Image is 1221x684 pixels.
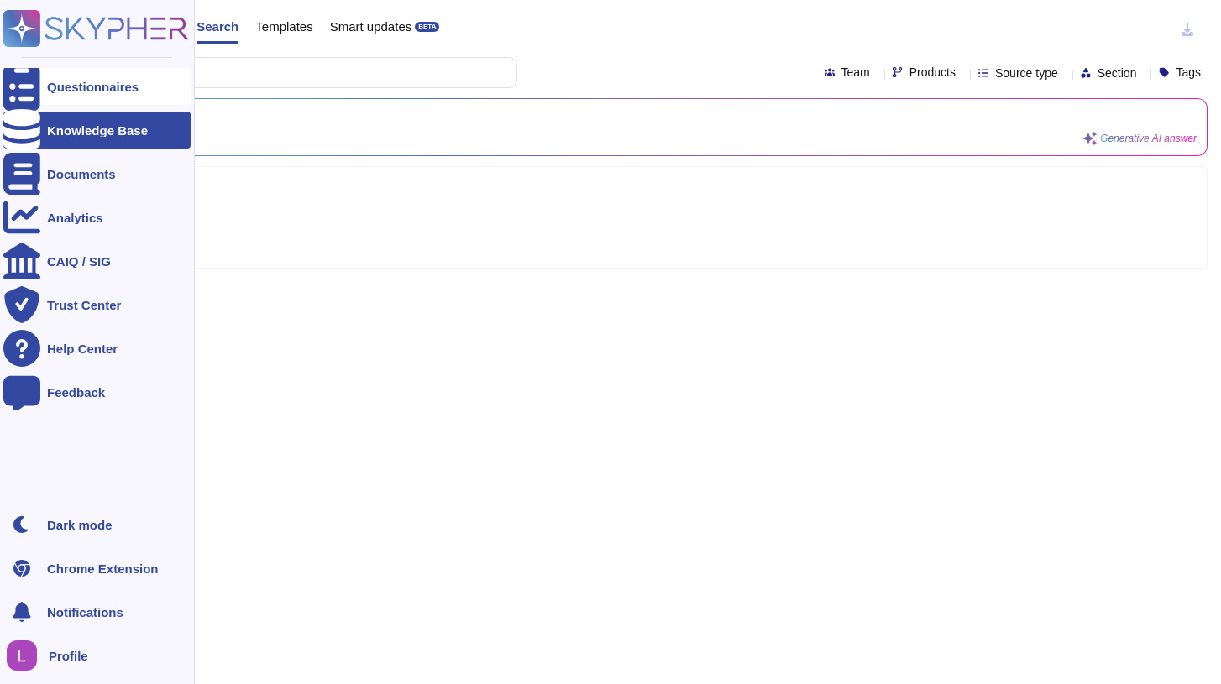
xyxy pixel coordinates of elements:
[197,20,238,33] span: Search
[3,155,191,192] a: Documents
[3,68,191,105] a: Questionnaires
[3,373,191,410] a: Feedback
[68,109,1197,122] span: Generating answer...
[3,286,191,323] a: Trust Center
[3,550,191,587] a: Chrome Extension
[3,243,191,279] a: CAIQ / SIG
[47,211,103,224] div: Analytics
[3,330,191,367] a: Help Center
[3,199,191,236] a: Analytics
[995,67,1058,79] span: Source type
[255,20,312,33] span: Templates
[47,124,148,137] div: Knowledge Base
[49,650,88,662] span: Profile
[47,168,116,180] div: Documents
[47,386,105,399] div: Feedback
[47,342,118,355] div: Help Center
[3,112,191,149] a: Knowledge Base
[909,66,956,78] span: Products
[47,81,139,93] div: Questionnaires
[330,20,412,33] span: Smart updates
[47,562,159,575] div: Chrome Extension
[66,58,500,87] input: Search a question or template...
[415,22,439,32] div: BETA
[47,255,111,268] div: CAIQ / SIG
[1100,133,1197,144] span: Generative AI answer
[47,299,121,311] div: Trust Center
[841,66,870,78] span: Team
[7,640,37,671] img: user
[47,606,123,619] span: Notifications
[1098,67,1137,79] span: Section
[3,637,49,674] button: user
[1176,66,1201,78] span: Tags
[47,519,113,531] div: Dark mode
